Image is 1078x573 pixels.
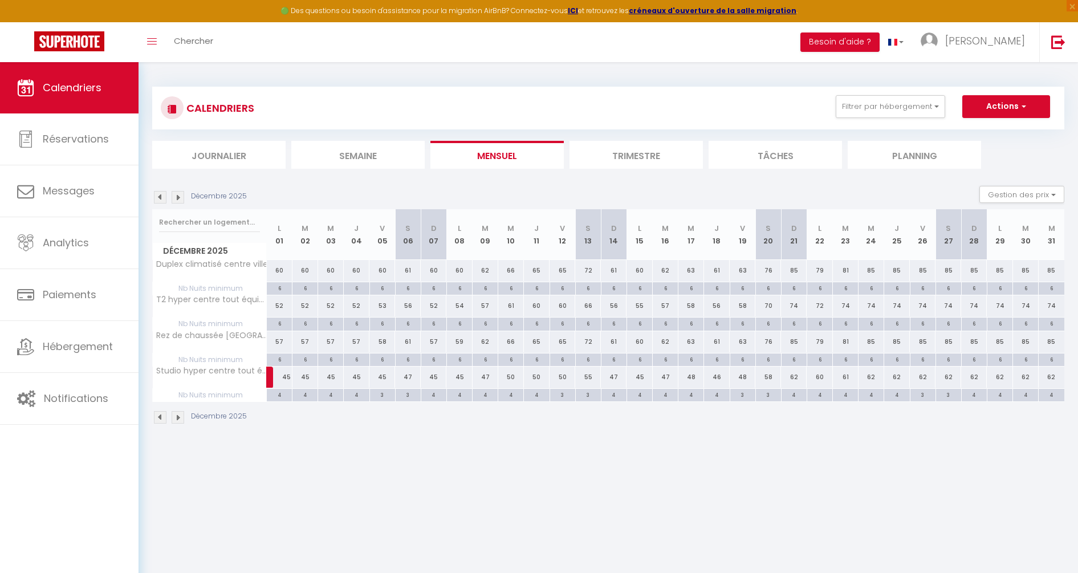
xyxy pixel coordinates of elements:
[859,282,884,293] div: 6
[910,295,935,316] div: 74
[782,318,807,328] div: 6
[524,295,550,316] div: 60
[987,295,1012,316] div: 74
[446,209,472,260] th: 08
[267,318,292,328] div: 6
[730,209,755,260] th: 19
[153,282,266,295] span: Nb Nuits minimum
[662,223,669,234] abbr: M
[318,282,343,293] div: 6
[859,260,884,281] div: 85
[848,141,981,169] li: Planning
[678,209,704,260] th: 17
[292,295,318,316] div: 52
[714,223,719,234] abbr: J
[755,260,781,281] div: 76
[961,331,987,352] div: 85
[766,223,771,234] abbr: S
[653,318,678,328] div: 6
[550,353,575,364] div: 6
[575,260,601,281] div: 72
[507,223,514,234] abbr: M
[421,260,446,281] div: 60
[184,95,254,121] h3: CALENDRIERS
[842,223,849,234] abbr: M
[43,132,109,146] span: Réservations
[550,331,575,352] div: 65
[910,318,935,328] div: 6
[936,282,961,293] div: 6
[395,260,421,281] div: 61
[344,353,369,364] div: 6
[945,34,1025,48] span: [PERSON_NAME]
[781,209,807,260] th: 21
[1013,209,1039,260] th: 30
[318,367,344,388] div: 45
[704,331,730,352] div: 61
[1013,318,1038,328] div: 6
[962,353,987,364] div: 6
[473,260,498,281] div: 62
[807,282,832,293] div: 6
[629,6,796,15] a: créneaux d'ouverture de la salle migration
[421,295,446,316] div: 52
[153,243,266,259] span: Décembre 2025
[894,223,899,234] abbr: J
[740,223,745,234] abbr: V
[473,331,498,352] div: 62
[678,295,704,316] div: 58
[1013,331,1039,352] div: 85
[910,260,935,281] div: 85
[396,282,421,293] div: 6
[396,318,421,328] div: 6
[1048,223,1055,234] abbr: M
[833,331,859,352] div: 81
[524,331,550,352] div: 65
[267,209,292,260] th: 01
[498,331,524,352] div: 66
[369,331,395,352] div: 58
[601,353,627,364] div: 6
[421,282,446,293] div: 6
[781,331,807,352] div: 85
[979,186,1064,203] button: Gestion des prix
[267,295,292,316] div: 52
[730,295,755,316] div: 58
[154,367,269,375] span: Studio hyper centre tout équipé
[807,260,832,281] div: 79
[473,353,498,364] div: 6
[935,260,961,281] div: 85
[344,282,369,293] div: 6
[704,318,729,328] div: 6
[884,282,909,293] div: 6
[43,80,101,95] span: Calendriers
[627,353,652,364] div: 6
[278,223,281,234] abbr: L
[369,367,395,388] div: 45
[868,223,874,234] abbr: M
[987,260,1012,281] div: 85
[1039,260,1064,281] div: 85
[524,209,550,260] th: 11
[344,260,369,281] div: 60
[987,209,1012,260] th: 29
[781,260,807,281] div: 85
[987,318,1012,328] div: 6
[1039,295,1064,316] div: 74
[601,331,627,352] div: 61
[910,282,935,293] div: 6
[446,295,472,316] div: 54
[585,223,591,234] abbr: S
[369,295,395,316] div: 53
[601,318,627,328] div: 6
[43,339,113,353] span: Hébergement
[447,353,472,364] div: 6
[344,295,369,316] div: 52
[344,318,369,328] div: 6
[859,318,884,328] div: 6
[678,331,704,352] div: 63
[601,295,627,316] div: 56
[807,318,832,328] div: 6
[550,209,575,260] th: 12
[833,209,859,260] th: 23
